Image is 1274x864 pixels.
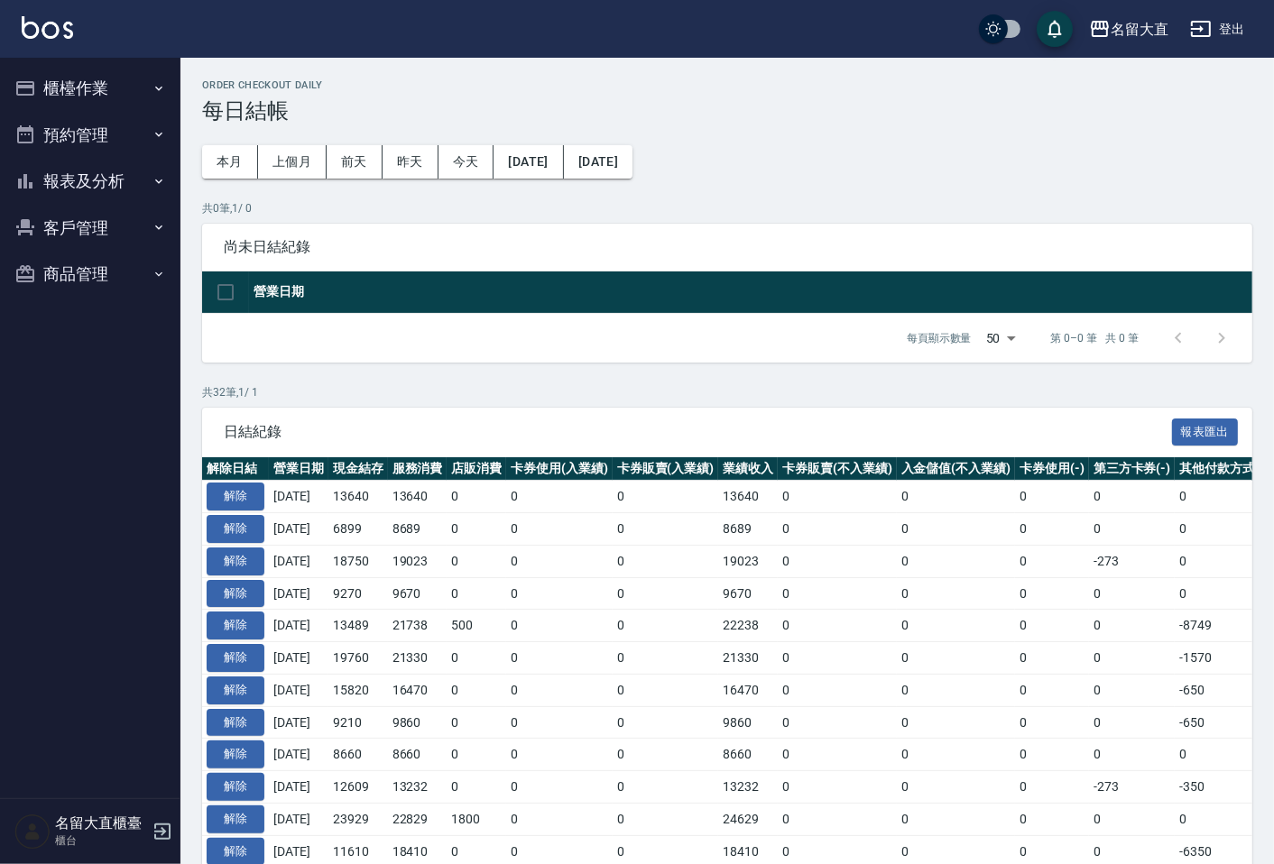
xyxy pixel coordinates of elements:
[613,803,719,835] td: 0
[447,674,506,706] td: 0
[388,545,448,577] td: 19023
[718,706,778,739] td: 9860
[1089,577,1176,610] td: 0
[506,739,613,771] td: 0
[328,739,388,771] td: 8660
[269,674,328,706] td: [DATE]
[778,642,897,675] td: 0
[1089,457,1176,481] th: 第三方卡券(-)
[388,610,448,642] td: 21738
[55,832,147,849] p: 櫃台
[207,580,264,608] button: 解除
[1175,803,1274,835] td: 0
[1175,642,1274,675] td: -1570
[718,513,778,546] td: 8689
[897,513,1016,546] td: 0
[207,676,264,704] button: 解除
[494,145,563,179] button: [DATE]
[718,610,778,642] td: 22238
[1175,545,1274,577] td: 0
[328,481,388,513] td: 13640
[778,481,897,513] td: 0
[55,814,147,832] h5: 名留大直櫃臺
[506,642,613,675] td: 0
[7,112,173,159] button: 預約管理
[249,271,1252,314] th: 營業日期
[269,771,328,804] td: [DATE]
[1089,513,1176,546] td: 0
[327,145,383,179] button: 前天
[1175,610,1274,642] td: -8749
[388,577,448,610] td: 9670
[383,145,439,179] button: 昨天
[1175,739,1274,771] td: 0
[718,739,778,771] td: 8660
[1172,422,1239,439] a: 報表匯出
[613,481,719,513] td: 0
[897,803,1016,835] td: 0
[506,457,613,481] th: 卡券使用(入業績)
[388,803,448,835] td: 22829
[718,803,778,835] td: 24629
[269,610,328,642] td: [DATE]
[328,642,388,675] td: 19760
[506,577,613,610] td: 0
[328,545,388,577] td: 18750
[1175,513,1274,546] td: 0
[388,771,448,804] td: 13232
[388,706,448,739] td: 9860
[718,545,778,577] td: 19023
[447,481,506,513] td: 0
[1015,706,1089,739] td: 0
[1015,457,1089,481] th: 卡券使用(-)
[778,457,897,481] th: 卡券販賣(不入業績)
[269,642,328,675] td: [DATE]
[613,457,719,481] th: 卡券販賣(入業績)
[613,577,719,610] td: 0
[1111,18,1168,41] div: 名留大直
[1082,11,1176,48] button: 名留大直
[447,545,506,577] td: 0
[1172,418,1239,446] button: 報表匯出
[613,610,719,642] td: 0
[897,739,1016,771] td: 0
[506,706,613,739] td: 0
[447,642,506,675] td: 0
[439,145,494,179] button: 今天
[269,481,328,513] td: [DATE]
[718,642,778,675] td: 21330
[7,251,173,298] button: 商品管理
[22,16,73,39] img: Logo
[1089,610,1176,642] td: 0
[207,483,264,510] button: 解除
[979,314,1022,363] div: 50
[447,610,506,642] td: 500
[1183,13,1252,46] button: 登出
[778,674,897,706] td: 0
[328,577,388,610] td: 9270
[897,771,1016,804] td: 0
[718,674,778,706] td: 16470
[897,577,1016,610] td: 0
[447,706,506,739] td: 0
[202,200,1252,216] p: 共 0 筆, 1 / 0
[207,740,264,768] button: 解除
[269,803,328,835] td: [DATE]
[1089,771,1176,804] td: -273
[1015,545,1089,577] td: 0
[1175,577,1274,610] td: 0
[718,457,778,481] th: 業績收入
[447,739,506,771] td: 0
[202,457,269,481] th: 解除日結
[207,805,264,833] button: 解除
[447,577,506,610] td: 0
[388,642,448,675] td: 21330
[506,481,613,513] td: 0
[269,457,328,481] th: 營業日期
[1089,674,1176,706] td: 0
[1175,771,1274,804] td: -350
[224,423,1172,441] span: 日結紀錄
[447,457,506,481] th: 店販消費
[258,145,327,179] button: 上個月
[447,771,506,804] td: 0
